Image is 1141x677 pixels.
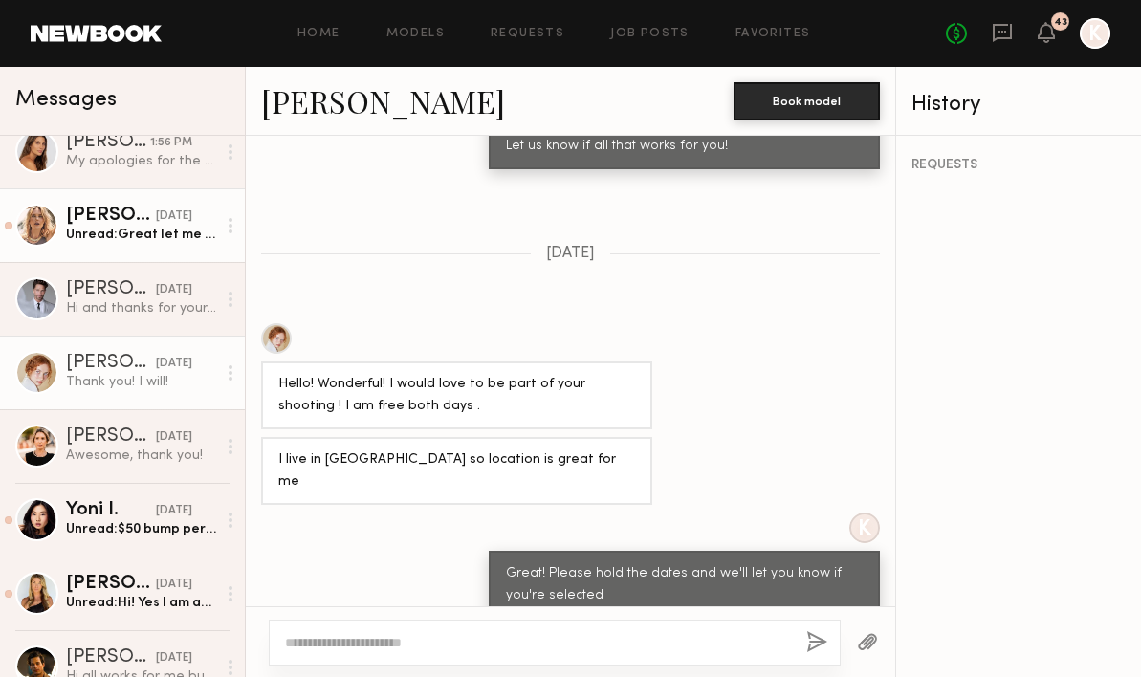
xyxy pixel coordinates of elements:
[278,449,635,493] div: I live in [GEOGRAPHIC_DATA] so location is great for me
[610,28,690,40] a: Job Posts
[66,648,156,667] div: [PERSON_NAME]
[66,447,216,465] div: Awesome, thank you!
[156,207,192,226] div: [DATE]
[15,89,117,111] span: Messages
[156,428,192,447] div: [DATE]
[156,355,192,373] div: [DATE]
[911,94,1126,116] div: History
[150,134,192,152] div: 1:56 PM
[1080,18,1110,49] a: K
[386,28,445,40] a: Models
[66,575,156,594] div: [PERSON_NAME]
[66,373,216,391] div: Thank you! I will!
[66,152,216,170] div: My apologies for the delayed response! I think I’ll pass on this one just due to the drive and sh...
[66,207,156,226] div: [PERSON_NAME]
[911,159,1126,172] div: REQUESTS
[297,28,340,40] a: Home
[156,502,192,520] div: [DATE]
[66,354,156,373] div: [PERSON_NAME]
[278,374,635,418] div: Hello! Wonderful! I would love to be part of your shooting ! I am free both days .
[506,563,863,607] div: Great! Please hold the dates and we'll let you know if you're selected
[156,281,192,299] div: [DATE]
[66,280,156,299] div: [PERSON_NAME]
[156,576,192,594] div: [DATE]
[66,299,216,317] div: Hi and thanks for your interest in me. Unfortunately as it will only be one day I don’t think I w...
[66,226,216,244] div: Unread: Great let me know
[66,594,216,612] div: Unread: Hi! Yes I am available and can work as a local.
[734,92,880,108] a: Book model
[66,520,216,538] div: Unread: $50 bump per hour would be amazing for me but any bump will be great 🙌🏼
[66,427,156,447] div: [PERSON_NAME]
[491,28,564,40] a: Requests
[1054,17,1067,28] div: 43
[546,246,595,262] span: [DATE]
[156,649,192,667] div: [DATE]
[66,501,156,520] div: Yoni I.
[734,82,880,120] button: Book model
[735,28,811,40] a: Favorites
[66,133,150,152] div: [PERSON_NAME]
[261,80,505,121] a: [PERSON_NAME]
